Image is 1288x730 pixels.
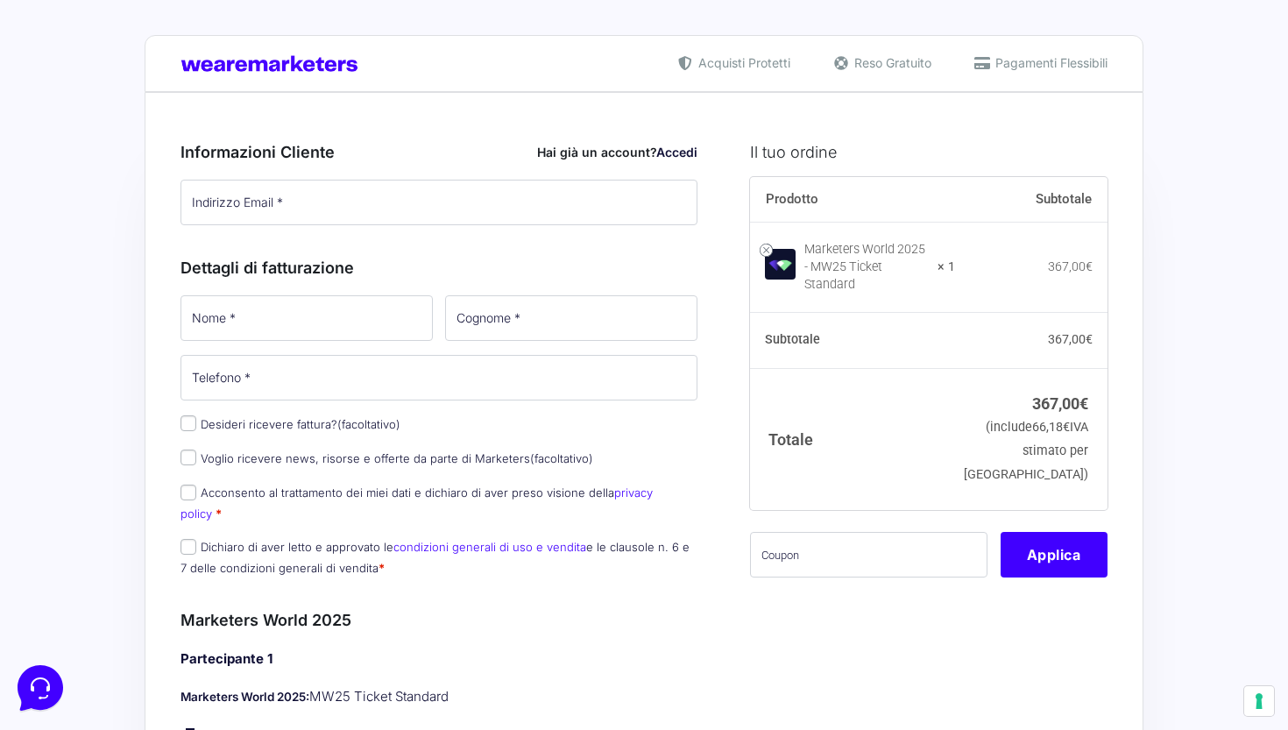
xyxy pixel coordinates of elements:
h3: Marketers World 2025 [180,608,697,632]
input: Coupon [750,532,987,578]
a: privacy policy [180,485,653,520]
button: Inizia una conversazione [28,147,322,182]
input: Cerca un articolo... [39,255,287,273]
img: dark [84,98,119,133]
input: Voglio ricevere news, risorse e offerte da parte di Marketers(facoltativo) [180,450,196,465]
p: Home [53,587,82,603]
input: Acconsento al trattamento dei miei dati e dichiaro di aver preso visione dellaprivacy policy [180,485,196,500]
th: Totale [750,368,956,509]
span: Reso Gratuito [850,53,931,72]
span: € [1063,420,1070,435]
small: (include IVA stimato per [GEOGRAPHIC_DATA]) [964,420,1088,482]
input: Nome * [180,295,433,341]
h3: Dettagli di fatturazione [180,256,697,280]
span: € [1079,394,1088,413]
input: Indirizzo Email * [180,180,697,225]
button: Messaggi [122,563,230,603]
input: Dichiaro di aver letto e approvato lecondizioni generali di uso e venditae le clausole n. 6 e 7 d... [180,539,196,555]
h4: Partecipante 1 [180,649,697,670]
a: Accedi [656,145,697,159]
button: Home [14,563,122,603]
iframe: Customerly Messenger Launcher [14,662,67,714]
span: (facoltativo) [337,417,400,431]
input: Cognome * [445,295,697,341]
img: dark [28,98,63,133]
span: € [1086,259,1093,273]
a: condizioni generali di uso e vendita [393,540,586,554]
h3: Il tuo ordine [750,140,1108,164]
bdi: 367,00 [1048,259,1093,273]
p: Aiuto [270,587,295,603]
strong: Marketers World 2025: [180,690,309,704]
p: Messaggi [152,587,199,603]
input: Telefono * [180,355,697,400]
bdi: 367,00 [1048,332,1093,346]
a: Apri Centro Assistenza [187,217,322,231]
th: Prodotto [750,177,956,223]
span: 66,18 [1032,420,1070,435]
strong: × 1 [938,259,955,276]
p: MW25 Ticket Standard [180,687,697,707]
label: Desideri ricevere fattura? [180,417,400,431]
div: Hai già un account? [537,143,697,161]
th: Subtotale [955,177,1108,223]
span: Pagamenti Flessibili [991,53,1108,72]
bdi: 367,00 [1032,394,1088,413]
button: Aiuto [229,563,336,603]
img: dark [56,98,91,133]
span: (facoltativo) [530,451,593,465]
span: Inizia una conversazione [114,158,258,172]
span: Trova una risposta [28,217,137,231]
label: Voglio ricevere news, risorse e offerte da parte di Marketers [180,451,593,465]
button: Applica [1001,532,1108,578]
div: Marketers World 2025 - MW25 Ticket Standard [804,241,927,294]
button: Le tue preferenze relative al consenso per le tecnologie di tracciamento [1244,686,1274,716]
span: Le tue conversazioni [28,70,149,84]
label: Dichiaro di aver letto e approvato le e le clausole n. 6 e 7 delle condizioni generali di vendita [180,540,690,574]
h3: Informazioni Cliente [180,140,697,164]
h2: Ciao da Marketers 👋 [14,14,294,42]
span: € [1086,332,1093,346]
label: Acconsento al trattamento dei miei dati e dichiaro di aver preso visione della [180,485,653,520]
img: Marketers World 2025 - MW25 Ticket Standard [765,249,796,280]
span: Acquisti Protetti [694,53,790,72]
th: Subtotale [750,313,956,369]
input: Desideri ricevere fattura?(facoltativo) [180,415,196,431]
